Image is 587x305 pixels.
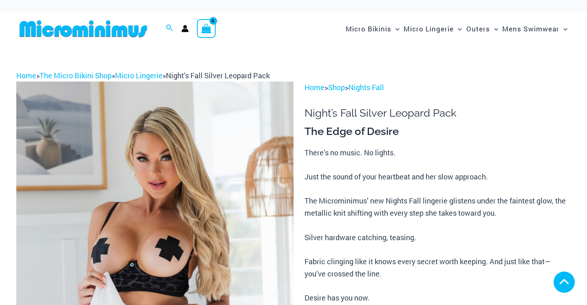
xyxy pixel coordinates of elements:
[328,82,345,92] a: Shop
[166,71,270,80] span: Night’s Fall Silver Leopard Pack
[16,20,150,38] img: MM SHOP LOGO FLAT
[346,18,391,39] span: Micro Bikinis
[344,16,402,41] a: Micro BikinisMenu ToggleMenu Toggle
[454,18,462,39] span: Menu Toggle
[181,25,189,32] a: Account icon link
[305,82,324,92] a: Home
[197,19,216,38] a: View Shopping Cart, empty
[342,15,571,42] nav: Site Navigation
[115,71,163,80] a: Micro Lingerie
[16,71,36,80] a: Home
[502,18,559,39] span: Mens Swimwear
[349,82,384,92] a: Nights Fall
[16,71,270,80] span: » » »
[559,18,567,39] span: Menu Toggle
[305,125,571,139] h3: The Edge of Desire
[404,18,454,39] span: Micro Lingerie
[500,16,569,41] a: Mens SwimwearMenu ToggleMenu Toggle
[166,23,173,34] a: Search icon link
[391,18,399,39] span: Menu Toggle
[305,82,571,94] p: > >
[466,18,490,39] span: Outers
[402,16,464,41] a: Micro LingerieMenu ToggleMenu Toggle
[40,71,112,80] a: The Micro Bikini Shop
[305,107,571,119] h1: Night’s Fall Silver Leopard Pack
[490,18,498,39] span: Menu Toggle
[464,16,500,41] a: OutersMenu ToggleMenu Toggle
